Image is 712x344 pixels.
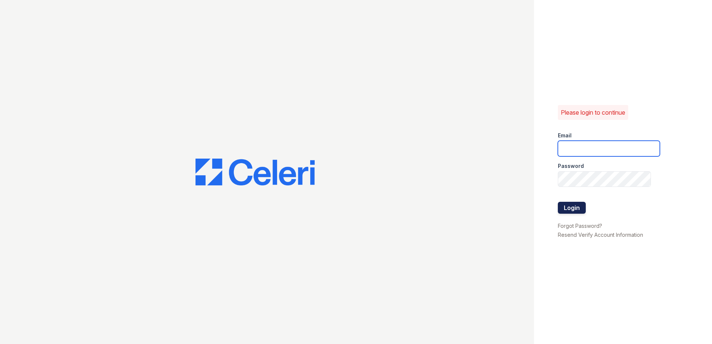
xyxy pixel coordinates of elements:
[561,108,625,117] p: Please login to continue
[558,162,584,170] label: Password
[558,132,572,139] label: Email
[196,159,315,185] img: CE_Logo_Blue-a8612792a0a2168367f1c8372b55b34899dd931a85d93a1a3d3e32e68fde9ad4.png
[558,232,643,238] a: Resend Verify Account Information
[558,202,586,214] button: Login
[558,223,602,229] a: Forgot Password?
